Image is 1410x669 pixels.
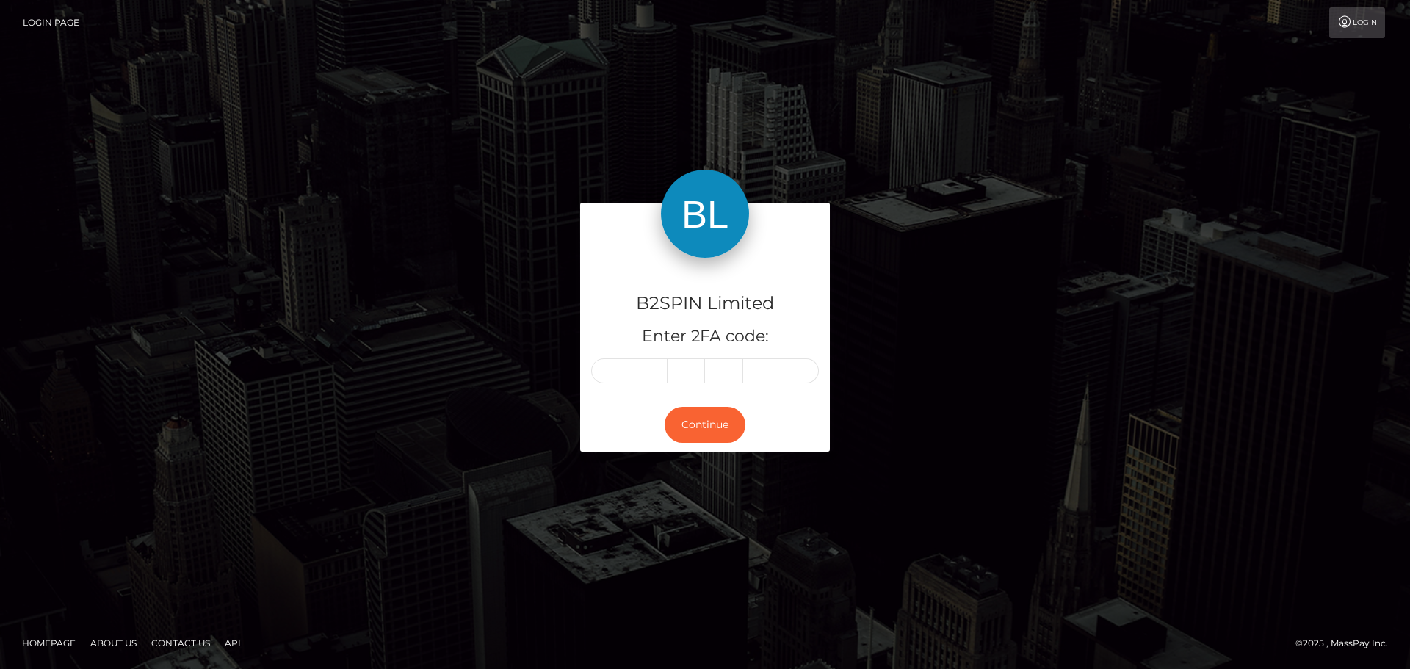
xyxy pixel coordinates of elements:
[219,632,247,654] a: API
[1329,7,1385,38] a: Login
[591,291,819,317] h4: B2SPIN Limited
[145,632,216,654] a: Contact Us
[591,325,819,348] h5: Enter 2FA code:
[661,170,749,258] img: B2SPIN Limited
[1295,635,1399,651] div: © 2025 , MassPay Inc.
[84,632,142,654] a: About Us
[665,407,745,443] button: Continue
[16,632,82,654] a: Homepage
[23,7,79,38] a: Login Page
